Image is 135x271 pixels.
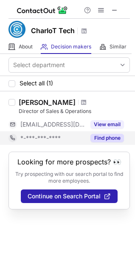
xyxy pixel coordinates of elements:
div: Director of Sales & Operations [19,107,130,115]
img: 7e712895bb83e7714be0a076f6f763ab [8,21,25,38]
div: Select department [13,61,65,69]
button: Continue on Search Portal [21,189,118,203]
img: ContactOut v5.3.10 [17,5,68,15]
header: Looking for more prospects? 👀 [17,158,121,166]
div: [PERSON_NAME] [19,98,76,107]
span: Similar [110,43,127,50]
span: About [19,43,33,50]
button: Reveal Button [90,120,124,129]
span: Continue on Search Portal [28,193,101,200]
span: [EMAIL_ADDRESS][DOMAIN_NAME] [20,121,85,128]
span: Select all (1) [20,80,53,87]
h1: CharIoT Tech [31,25,75,36]
span: Decision makers [51,43,91,50]
button: Reveal Button [90,134,124,142]
p: Try prospecting with our search portal to find more employees. [15,171,124,184]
